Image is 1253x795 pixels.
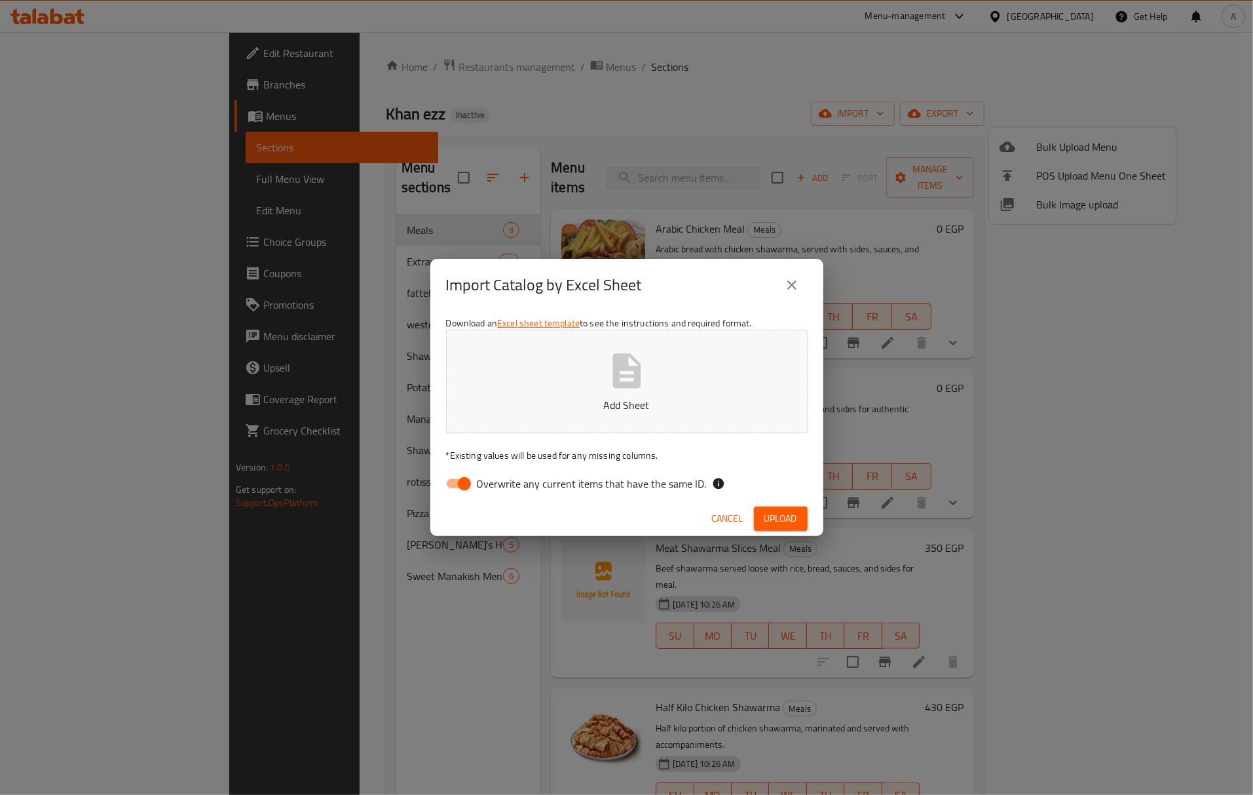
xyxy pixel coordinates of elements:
[754,507,808,531] button: Upload
[764,511,797,527] span: Upload
[446,275,642,296] h2: Import Catalog by Excel Sheet
[446,330,808,433] button: Add Sheet
[477,476,707,492] span: Overwrite any current items that have the same ID.
[466,397,787,413] p: Add Sheet
[430,311,823,501] div: Download an to see the instructions and required format.
[497,315,580,332] a: Excel sheet template
[446,449,808,462] p: Existing values will be used for any missing columns.
[712,511,743,527] span: Cancel
[707,507,749,531] button: Cancel
[776,269,808,301] button: close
